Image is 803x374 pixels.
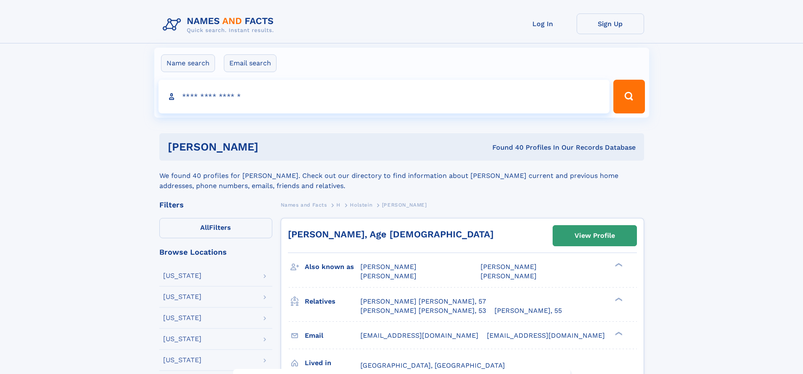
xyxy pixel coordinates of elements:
[168,142,376,152] h1: [PERSON_NAME]
[360,263,416,271] span: [PERSON_NAME]
[305,328,360,343] h3: Email
[577,13,644,34] a: Sign Up
[163,293,201,300] div: [US_STATE]
[360,331,478,339] span: [EMAIL_ADDRESS][DOMAIN_NAME]
[350,199,372,210] a: Holstein
[305,294,360,309] h3: Relatives
[159,201,272,209] div: Filters
[360,272,416,280] span: [PERSON_NAME]
[613,80,645,113] button: Search Button
[481,263,537,271] span: [PERSON_NAME]
[163,336,201,342] div: [US_STATE]
[575,226,615,245] div: View Profile
[336,199,341,210] a: H
[161,54,215,72] label: Name search
[613,262,623,268] div: ❯
[481,272,537,280] span: [PERSON_NAME]
[163,357,201,363] div: [US_STATE]
[613,331,623,336] div: ❯
[200,223,209,231] span: All
[224,54,277,72] label: Email search
[281,199,327,210] a: Names and Facts
[494,306,562,315] a: [PERSON_NAME], 55
[163,272,201,279] div: [US_STATE]
[360,306,486,315] a: [PERSON_NAME] [PERSON_NAME], 53
[288,229,494,239] a: [PERSON_NAME], Age [DEMOGRAPHIC_DATA]
[159,161,644,191] div: We found 40 profiles for [PERSON_NAME]. Check out our directory to find information about [PERSON...
[382,202,427,208] span: [PERSON_NAME]
[336,202,341,208] span: H
[553,226,636,246] a: View Profile
[375,143,636,152] div: Found 40 Profiles In Our Records Database
[159,13,281,36] img: Logo Names and Facts
[613,296,623,302] div: ❯
[163,315,201,321] div: [US_STATE]
[305,260,360,274] h3: Also known as
[360,297,486,306] a: [PERSON_NAME] [PERSON_NAME], 57
[159,218,272,238] label: Filters
[509,13,577,34] a: Log In
[305,356,360,370] h3: Lived in
[487,331,605,339] span: [EMAIL_ADDRESS][DOMAIN_NAME]
[360,361,505,369] span: [GEOGRAPHIC_DATA], [GEOGRAPHIC_DATA]
[159,248,272,256] div: Browse Locations
[350,202,372,208] span: Holstein
[158,80,610,113] input: search input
